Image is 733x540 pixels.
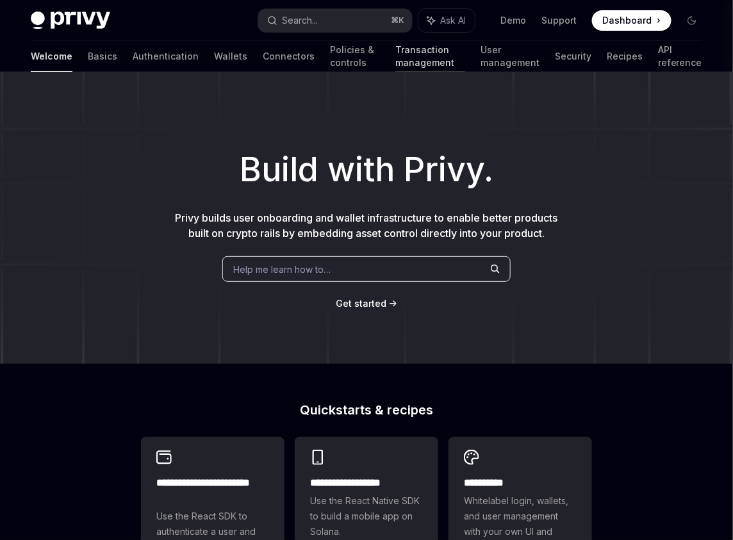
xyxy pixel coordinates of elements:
[176,211,558,240] span: Privy builds user onboarding and wallet infrastructure to enable better products built on crypto ...
[283,13,318,28] div: Search...
[418,9,475,32] button: Ask AI
[330,41,380,72] a: Policies & controls
[263,41,315,72] a: Connectors
[133,41,199,72] a: Authentication
[141,404,592,416] h2: Quickstarts & recipes
[602,14,652,27] span: Dashboard
[541,14,577,27] a: Support
[500,14,526,27] a: Demo
[658,41,702,72] a: API reference
[555,41,591,72] a: Security
[310,493,423,539] span: Use the React Native SDK to build a mobile app on Solana.
[88,41,117,72] a: Basics
[592,10,671,31] a: Dashboard
[440,14,466,27] span: Ask AI
[682,10,702,31] button: Toggle dark mode
[258,9,413,32] button: Search...⌘K
[395,41,465,72] a: Transaction management
[31,12,110,29] img: dark logo
[607,41,643,72] a: Recipes
[21,145,712,195] h1: Build with Privy.
[31,41,72,72] a: Welcome
[214,41,247,72] a: Wallets
[336,297,387,310] a: Get started
[391,15,404,26] span: ⌘ K
[233,263,331,276] span: Help me learn how to…
[481,41,539,72] a: User management
[336,298,387,309] span: Get started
